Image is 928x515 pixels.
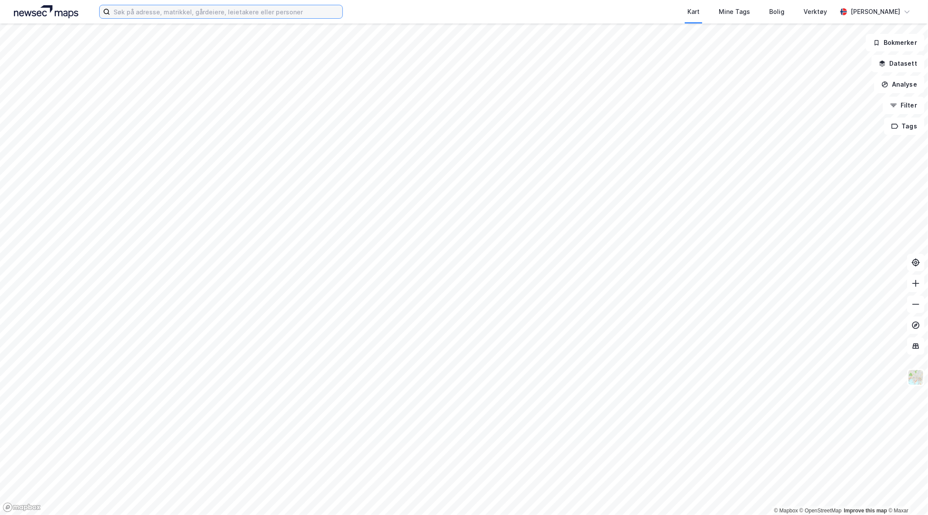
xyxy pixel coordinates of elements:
button: Tags [884,118,925,135]
button: Filter [883,97,925,114]
img: logo.a4113a55bc3d86da70a041830d287a7e.svg [14,5,78,18]
div: Kart [687,7,700,17]
div: [PERSON_NAME] [851,7,900,17]
div: Bolig [769,7,784,17]
img: Z [908,369,924,386]
a: Mapbox homepage [3,502,41,512]
a: OpenStreetMap [800,508,842,514]
input: Søk på adresse, matrikkel, gårdeiere, leietakere eller personer [110,5,342,18]
button: Datasett [871,55,925,72]
a: Mapbox [774,508,798,514]
div: Verktøy [804,7,827,17]
a: Improve this map [844,508,887,514]
button: Bokmerker [866,34,925,51]
div: Mine Tags [719,7,750,17]
div: Kontrollprogram for chat [884,473,928,515]
iframe: Chat Widget [884,473,928,515]
button: Analyse [874,76,925,93]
